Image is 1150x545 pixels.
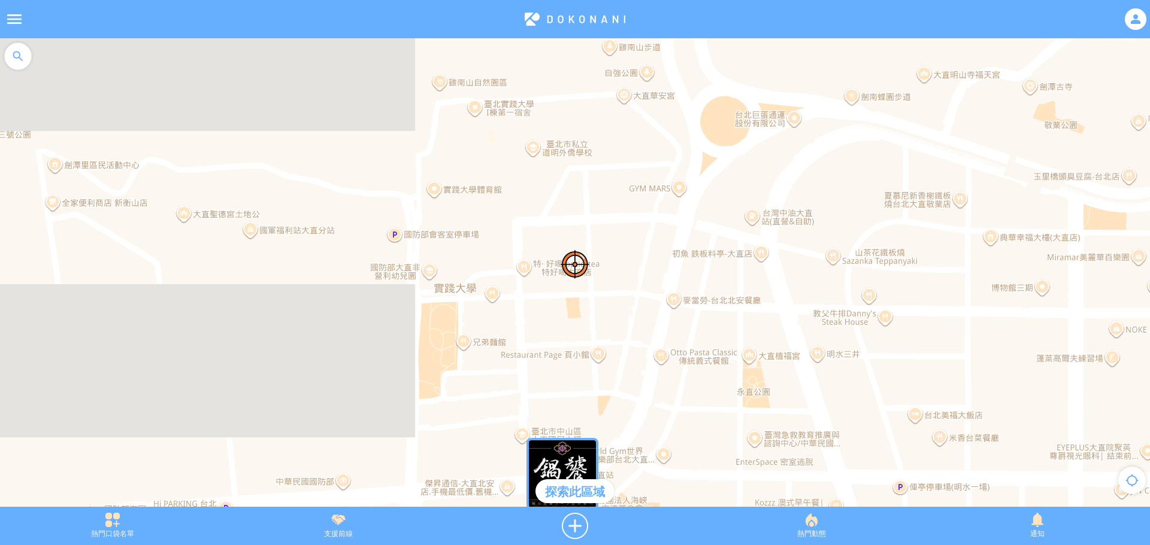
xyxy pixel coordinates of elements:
[797,529,826,537] font: 熱門動態
[324,529,353,537] font: 支援前線
[3,503,43,519] a: 在Google地圖上開啟該區域（開啟新視窗）
[545,484,605,498] font: 探索此區域
[1030,529,1045,537] font: 通知
[535,479,615,503] div: 探索此區域
[91,529,134,537] font: 熱門口袋名單
[526,438,598,510] div: 鍋饕精緻涮涮鍋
